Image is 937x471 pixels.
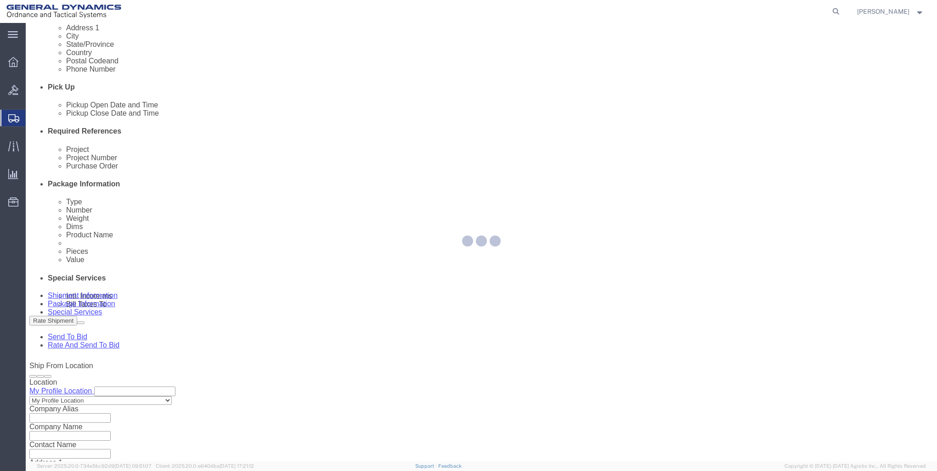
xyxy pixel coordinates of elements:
[785,462,926,470] span: Copyright © [DATE]-[DATE] Agistix Inc., All Rights Reserved
[37,463,152,469] span: Server: 2025.20.0-734e5bc92d9
[415,463,438,469] a: Support
[857,6,925,17] button: [PERSON_NAME]
[857,6,909,17] span: Evan Brigham
[6,5,121,18] img: logo
[156,463,254,469] span: Client: 2025.20.0-e640dba
[220,463,254,469] span: [DATE] 17:21:12
[438,463,462,469] a: Feedback
[114,463,152,469] span: [DATE] 09:51:07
